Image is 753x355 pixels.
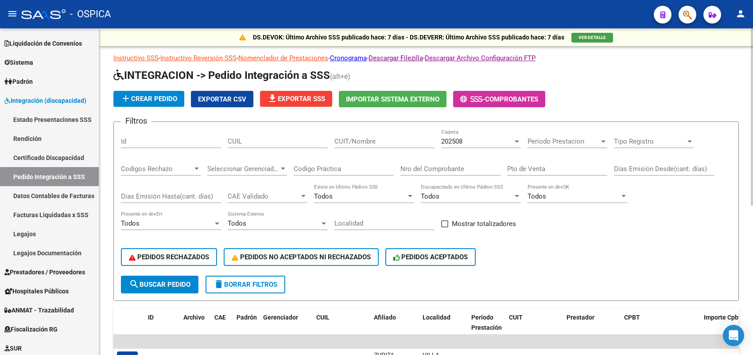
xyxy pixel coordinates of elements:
datatable-header-cell: Período Prestación [468,308,505,347]
span: ANMAT - Trazabilidad [4,305,74,315]
span: Importe Cpbt. [704,314,742,321]
button: PEDIDOS ACEPTADOS [385,248,476,266]
span: Afiliado [374,314,396,321]
div: Open Intercom Messenger [723,325,744,346]
span: PEDIDOS RECHAZADOS [129,253,209,261]
mat-icon: file_download [267,93,278,104]
a: Instructivo Reversión SSS [160,54,237,62]
span: VER DETALLE [578,35,606,40]
span: CPBT [624,314,640,321]
span: Comprobantes [485,95,538,103]
span: - OSPICA [70,4,111,24]
datatable-header-cell: CUIL [313,308,370,347]
button: PEDIDOS NO ACEPTADOS NI RECHAZADOS [224,248,379,266]
span: Crear Pedido [120,95,177,103]
span: Exportar CSV [198,95,246,103]
h3: Filtros [121,115,151,127]
a: Descargar Archivo Configuración FTP [425,54,536,62]
p: - - - - - [113,53,739,63]
button: Crear Pedido [113,91,184,107]
p: DS.DEVOK: Último Archivo SSS publicado hace: 7 días - DS.DEVERR: Último Archivo SSS publicado hac... [253,32,564,42]
span: Hospitales Públicos [4,286,69,296]
span: CUIL [316,314,330,321]
span: Tipo Registro [614,137,686,145]
span: Padrón [237,314,257,321]
span: SUR [4,343,22,353]
span: Prestadores / Proveedores [4,267,85,277]
span: Localidad [423,314,450,321]
mat-icon: menu [7,8,18,19]
span: Mostrar totalizadores [452,218,516,229]
datatable-header-cell: Padrón [233,308,260,347]
span: Todos [228,219,246,227]
button: Buscar Pedido [121,276,198,293]
datatable-header-cell: CAE [211,308,233,347]
span: Todos [421,192,439,200]
span: Prestador [567,314,594,321]
a: Descargar Filezilla [369,54,423,62]
span: Período Prestación [471,314,502,331]
span: 202508 [441,137,462,145]
button: Importar Sistema Externo [339,91,446,107]
span: Sistema [4,58,33,67]
button: VER DETALLE [571,33,613,43]
datatable-header-cell: Afiliado [370,308,419,347]
a: Instructivo SSS [113,54,159,62]
button: PEDIDOS RECHAZADOS [121,248,217,266]
datatable-header-cell: ID [144,308,180,347]
datatable-header-cell: Archivo [180,308,211,347]
a: Nomenclador de Prestaciones [238,54,328,62]
span: ID [148,314,154,321]
datatable-header-cell: Importe Cpbt. [700,308,749,347]
mat-icon: search [129,279,140,289]
span: Codigos Rechazo [121,165,193,173]
span: Fiscalización RG [4,324,58,334]
span: Todos [314,192,333,200]
span: - [460,95,485,103]
span: Padrón [4,77,33,86]
datatable-header-cell: CPBT [621,308,700,347]
span: Importar Sistema Externo [346,95,439,103]
span: Todos [528,192,546,200]
span: INTEGRACION -> Pedido Integración a SSS [113,69,330,82]
span: Liquidación de Convenios [4,39,82,48]
datatable-header-cell: Localidad [419,308,468,347]
button: Exportar SSS [260,91,332,107]
span: PEDIDOS ACEPTADOS [393,253,468,261]
span: Seleccionar Gerenciador [207,165,279,173]
span: Todos [121,219,140,227]
span: CAE Validado [228,192,299,200]
a: Cronograma [330,54,367,62]
button: -Comprobantes [453,91,545,107]
mat-icon: delete [213,279,224,289]
span: Integración (discapacidad) [4,96,86,105]
span: Archivo [183,314,205,321]
button: Exportar CSV [191,91,253,107]
datatable-header-cell: CUIT [505,308,563,347]
span: CUIT [509,314,523,321]
mat-icon: person [735,8,746,19]
span: Borrar Filtros [213,281,277,289]
datatable-header-cell: Prestador [563,308,621,347]
span: PEDIDOS NO ACEPTADOS NI RECHAZADOS [232,253,371,261]
span: Buscar Pedido [129,281,190,289]
span: Periodo Prestacion [528,137,599,145]
span: (alt+e) [330,72,350,81]
span: Gerenciador [263,314,298,321]
datatable-header-cell: Gerenciador [260,308,313,347]
span: CAE [214,314,226,321]
mat-icon: add [120,93,131,104]
button: Borrar Filtros [206,276,285,293]
span: Exportar SSS [267,95,325,103]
